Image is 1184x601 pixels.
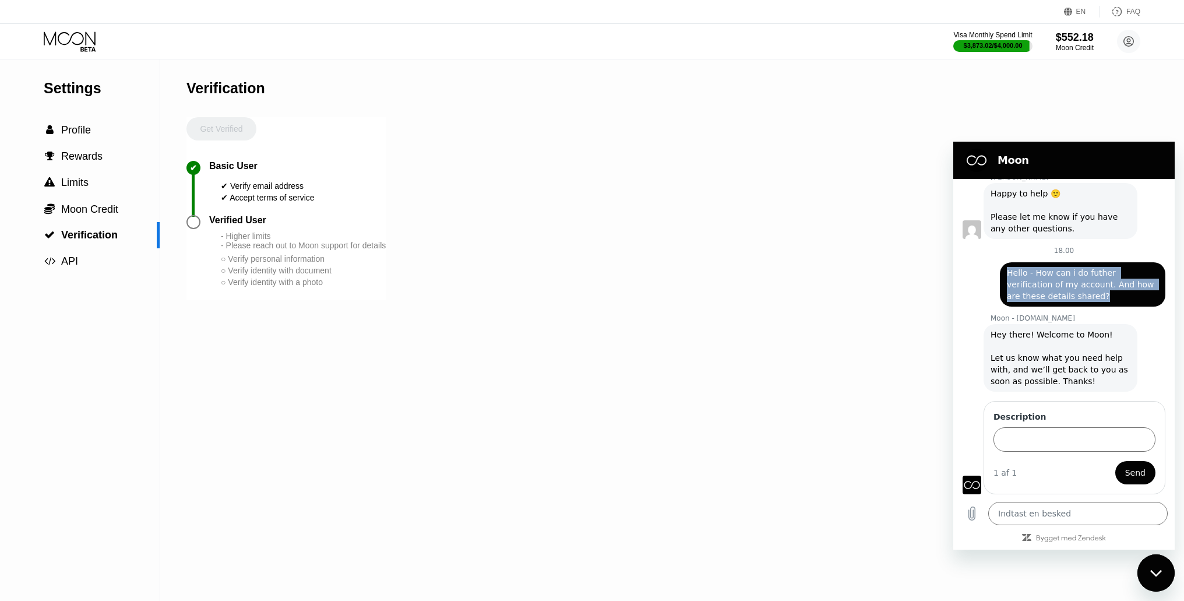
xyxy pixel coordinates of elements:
[221,266,386,275] div: ○ Verify identity with document
[1126,8,1140,16] div: FAQ
[221,193,315,202] div: ✔ Accept terms of service
[1064,6,1100,17] div: EN
[1100,6,1140,17] div: FAQ
[44,203,55,215] span: 
[61,124,91,136] span: Profile
[964,42,1023,49] div: $3,873.02 / $4,000.00
[46,125,54,135] span: 
[45,151,55,161] span: 
[61,150,103,162] span: Rewards
[953,31,1032,52] div: Visa Monthly Spend Limit$3,873.02/$4,000.00
[1056,31,1094,52] div: $552.18Moon Credit
[44,151,55,161] div: 
[209,161,258,171] div: Basic User
[953,142,1175,550] iframe: Messaging-vindue
[44,125,55,135] div: 
[221,254,386,263] div: ○ Verify personal information
[190,163,197,173] div: ✔
[1137,554,1175,592] iframe: Knap til at åbne messaging-vindue, samtale i gang
[1056,31,1094,44] div: $552.18
[221,277,386,287] div: ○ Verify identity with a photo
[61,177,89,188] span: Limits
[1056,44,1094,52] div: Moon Credit
[61,203,118,215] span: Moon Credit
[44,177,55,188] span: 
[44,256,55,266] span: 
[221,231,386,250] div: - Higher limits - Please reach out to Moon support for details
[221,181,315,191] div: ✔ Verify email address
[209,215,266,226] div: Verified User
[61,229,118,241] span: Verification
[44,230,55,240] span: 
[186,80,265,97] div: Verification
[953,31,1032,39] div: Visa Monthly Spend Limit
[61,255,78,267] span: API
[1076,8,1086,16] div: EN
[44,80,160,97] div: Settings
